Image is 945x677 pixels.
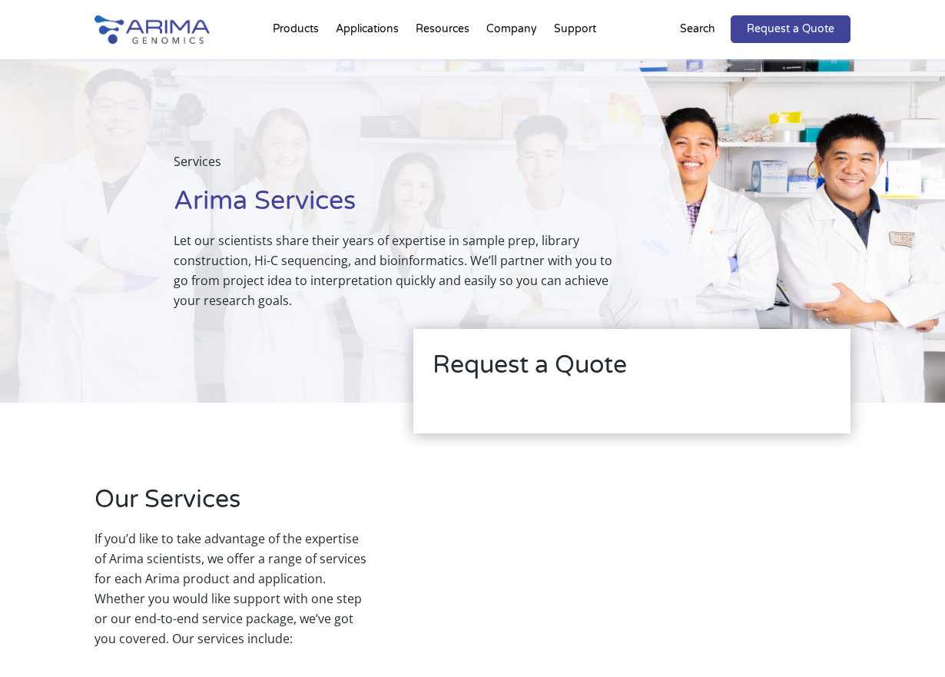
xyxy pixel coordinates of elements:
p: Let our scientists share their years of expertise in sample prep, library construction, Hi-C sequ... [174,231,618,310]
img: Arima-Genomics-logo [94,15,210,44]
a: Request a Quote [731,15,850,43]
h2: Request a Quote [433,348,831,394]
p: If you’d like to take advantage of the expertise of Arima scientists, we offer a range of service... [94,529,372,661]
p: Search [680,19,715,39]
h2: Our Services [94,483,372,529]
p: Services [174,151,618,184]
h1: Arima Services [174,184,618,231]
